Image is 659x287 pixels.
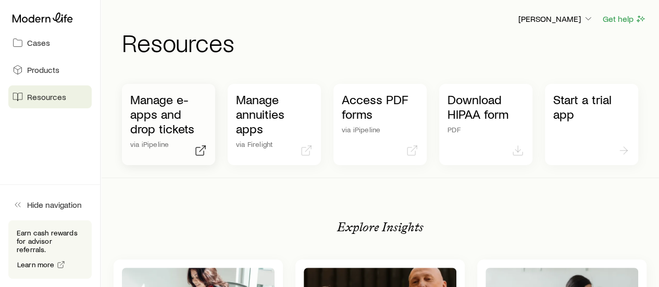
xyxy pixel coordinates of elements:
[8,58,92,81] a: Products
[518,13,594,26] button: [PERSON_NAME]
[27,92,66,102] span: Resources
[27,65,59,75] span: Products
[439,84,532,165] a: Download HIPAA formPDF
[342,126,418,134] p: via iPipeline
[8,220,92,279] div: Earn cash rewards for advisor referrals.Learn more
[130,92,207,136] p: Manage e-apps and drop tickets
[342,92,418,121] p: Access PDF forms
[27,199,82,210] span: Hide navigation
[8,193,92,216] button: Hide navigation
[8,85,92,108] a: Resources
[447,92,524,121] p: Download HIPAA form
[518,14,593,24] p: [PERSON_NAME]
[17,261,55,268] span: Learn more
[337,220,424,234] p: Explore Insights
[8,31,92,54] a: Cases
[447,126,524,134] p: PDF
[602,13,646,25] button: Get help
[122,30,646,55] h1: Resources
[236,92,313,136] p: Manage annuities apps
[27,38,50,48] span: Cases
[236,140,313,148] p: via Firelight
[553,92,630,121] p: Start a trial app
[17,229,83,254] p: Earn cash rewards for advisor referrals.
[130,140,207,148] p: via iPipeline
